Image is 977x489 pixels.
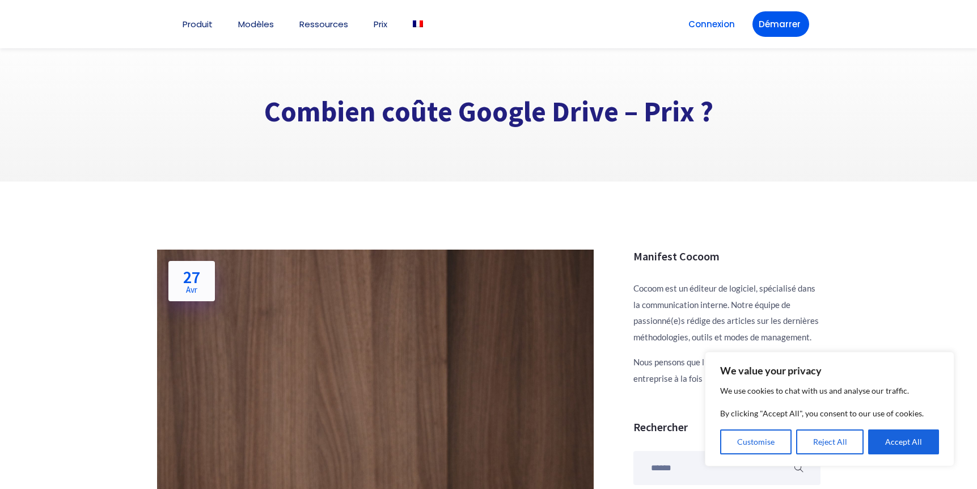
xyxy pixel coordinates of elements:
[238,20,274,28] a: Modèles
[183,285,200,294] span: Avr
[633,250,820,263] h3: Manifest Cocoom
[374,20,387,28] a: Prix
[752,11,809,37] a: Démarrer
[183,268,200,294] h2: 27
[168,261,215,301] a: 27Avr
[633,280,820,345] p: Cocoom est un éditeur de logiciel, spécialisé dans la communication interne. Notre équipe de pass...
[157,94,820,130] h1: Combien coûte Google Drive – Prix ?
[720,364,939,377] p: We value your privacy
[183,20,213,28] a: Produit
[868,429,939,454] button: Accept All
[720,429,792,454] button: Customise
[413,20,423,27] img: Français
[720,407,939,420] p: By clicking "Accept All", you consent to our use of cookies.
[633,420,820,434] h3: Rechercher
[633,354,820,386] p: Nous pensons que l’on peut changer le monde, une entreprise à la fois !
[682,11,741,37] a: Connexion
[720,384,939,398] p: We use cookies to chat with us and analyse our traffic.
[796,429,864,454] button: Reject All
[299,20,348,28] a: Ressources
